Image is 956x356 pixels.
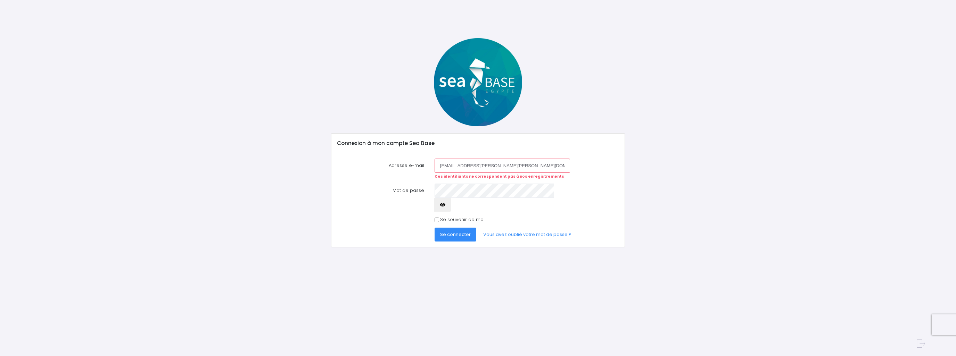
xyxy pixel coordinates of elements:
[435,228,476,241] button: Se connecter
[440,231,471,238] span: Se connecter
[332,184,429,212] label: Mot de passe
[478,228,577,241] a: Vous avez oublié votre mot de passe ?
[435,174,564,179] strong: Ces identifiants ne correspondent pas à nos enregistrements
[440,216,485,223] label: Se souvenir de moi
[332,159,429,179] label: Adresse e-mail
[331,134,624,153] div: Connexion à mon compte Sea Base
